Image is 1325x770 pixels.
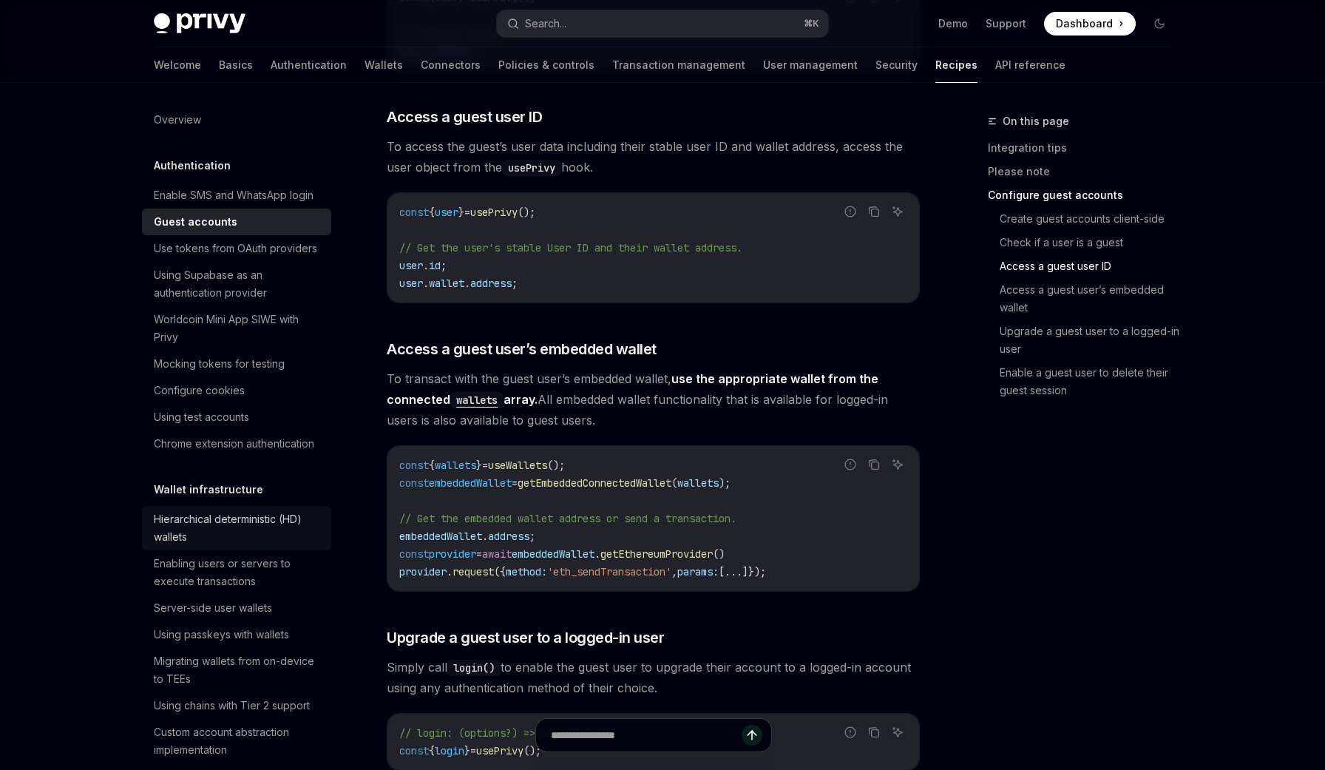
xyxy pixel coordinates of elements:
[482,547,512,561] span: await
[387,339,657,359] span: Access a guest user’s embedded wallet
[612,47,745,83] a: Transaction management
[1000,361,1183,402] a: Enable a guest user to delete their guest session
[935,47,977,83] a: Recipes
[142,648,331,692] a: Migrating wallets from on-device to TEEs
[506,565,547,578] span: method:
[142,306,331,351] a: Worldcoin Mini App SIWE with Privy
[1056,16,1113,31] span: Dashboard
[671,565,677,578] span: ,
[986,16,1026,31] a: Support
[725,565,742,578] span: ...
[142,506,331,550] a: Hierarchical deterministic (HD) wallets
[453,565,494,578] span: request
[441,259,447,272] span: ;
[365,47,403,83] a: Wallets
[464,277,470,290] span: .
[988,160,1183,183] a: Please note
[864,455,884,474] button: Copy the contents from the code block
[154,510,322,546] div: Hierarchical deterministic (HD) wallets
[154,47,201,83] a: Welcome
[399,565,447,578] span: provider
[387,627,664,648] span: Upgrade a guest user to a logged-in user
[154,652,322,688] div: Migrating wallets from on-device to TEEs
[1000,320,1183,361] a: Upgrade a guest user to a logged-in user
[154,382,245,399] div: Configure cookies
[387,368,920,430] span: To transact with the guest user’s embedded wallet, All embedded wallet functionality that is avai...
[142,404,331,430] a: Using test accounts
[497,10,828,37] button: Search...⌘K
[1000,207,1183,231] a: Create guest accounts client-side
[142,262,331,306] a: Using Supabase as an authentication provider
[464,206,470,219] span: =
[476,459,482,472] span: }
[512,547,594,561] span: embeddedWallet
[488,530,529,543] span: address
[512,277,518,290] span: ;
[1000,254,1183,278] a: Access a guest user ID
[713,547,725,561] span: ()
[399,241,742,254] span: // Get the user's stable User ID and their wallet address.
[399,547,429,561] span: const
[429,547,476,561] span: provider
[142,550,331,595] a: Enabling users or servers to execute transactions
[399,459,429,472] span: const
[488,459,547,472] span: useWallets
[470,277,512,290] span: address
[447,660,501,676] code: login()
[429,259,441,272] span: id
[399,259,423,272] span: user
[154,240,317,257] div: Use tokens from OAuth providers
[763,47,858,83] a: User management
[742,565,766,578] span: ]});
[450,392,504,408] code: wallets
[458,206,464,219] span: }
[142,209,331,235] a: Guest accounts
[677,565,719,578] span: params:
[387,136,920,178] span: To access the guest’s user data including their stable user ID and wallet address, access the use...
[142,719,331,763] a: Custom account abstraction implementation
[677,476,719,490] span: wallets
[154,435,314,453] div: Chrome extension authentication
[154,213,237,231] div: Guest accounts
[1003,112,1069,130] span: On this page
[429,206,435,219] span: {
[594,547,600,561] span: .
[1000,231,1183,254] a: Check if a user is a guest
[600,547,713,561] span: getEthereumProvider
[518,206,535,219] span: ();
[435,206,458,219] span: user
[1044,12,1136,36] a: Dashboard
[988,183,1183,207] a: Configure guest accounts
[875,47,918,83] a: Security
[494,565,506,578] span: ({
[742,725,762,746] button: Send message
[841,202,860,221] button: Report incorrect code
[219,47,253,83] a: Basics
[995,47,1065,83] a: API reference
[154,599,272,617] div: Server-side user wallets
[429,476,512,490] span: embeddedWallet
[142,235,331,262] a: Use tokens from OAuth providers
[525,15,566,33] div: Search...
[154,111,201,129] div: Overview
[988,136,1183,160] a: Integration tips
[804,18,819,30] span: ⌘ K
[429,459,435,472] span: {
[142,595,331,621] a: Server-side user wallets
[841,455,860,474] button: Report incorrect code
[142,692,331,719] a: Using chains with Tier 2 support
[547,565,671,578] span: 'eth_sendTransaction'
[423,259,429,272] span: .
[387,657,920,698] span: Simply call to enable the guest user to upgrade their account to a logged-in account using any au...
[399,476,429,490] span: const
[938,16,968,31] a: Demo
[271,47,347,83] a: Authentication
[482,530,488,543] span: .
[154,626,289,644] div: Using passkeys with wallets
[399,512,736,525] span: // Get the embedded wallet address or send a transaction.
[154,311,322,346] div: Worldcoin Mini App SIWE with Privy
[421,47,481,83] a: Connectors
[429,277,464,290] span: wallet
[154,697,310,715] div: Using chains with Tier 2 support
[142,351,331,377] a: Mocking tokens for testing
